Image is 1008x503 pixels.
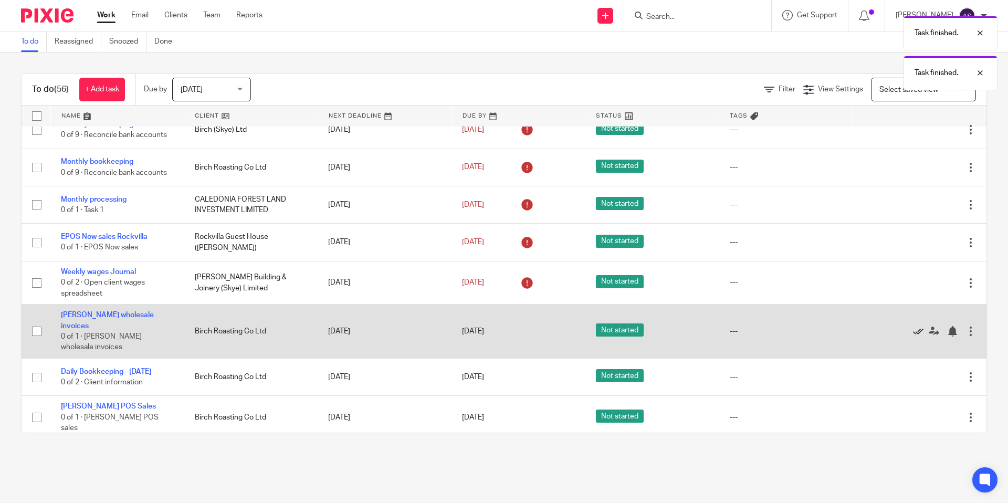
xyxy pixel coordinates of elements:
[61,206,104,214] span: 0 of 1 · Task 1
[318,186,451,223] td: [DATE]
[318,359,451,396] td: [DATE]
[184,396,318,439] td: Birch Roasting Co Ltd
[61,379,143,386] span: 0 of 2 · Client information
[61,158,133,165] a: Monthly bookkeeping
[462,279,484,286] span: [DATE]
[730,124,843,135] div: ---
[61,368,151,375] a: Daily Bookkeeping - [DATE]
[154,32,180,52] a: Done
[32,84,69,95] h1: To do
[596,122,644,135] span: Not started
[21,32,47,52] a: To do
[61,311,154,329] a: [PERSON_NAME] wholesale invoices
[730,372,843,382] div: ---
[596,323,644,337] span: Not started
[144,84,167,95] p: Due by
[462,238,484,246] span: [DATE]
[184,359,318,396] td: Birch Roasting Co Ltd
[21,8,73,23] img: Pixie
[61,279,145,297] span: 0 of 2 · Open client wages spreadsheet
[131,10,149,20] a: Email
[730,412,843,423] div: ---
[318,224,451,261] td: [DATE]
[462,126,484,133] span: [DATE]
[462,373,484,381] span: [DATE]
[55,32,101,52] a: Reassigned
[462,414,484,421] span: [DATE]
[61,121,133,128] a: Monthly bookkeeping
[61,196,127,203] a: Monthly processing
[730,113,748,119] span: Tags
[730,237,843,247] div: ---
[61,333,142,351] span: 0 of 1 · [PERSON_NAME] wholesale invoices
[318,261,451,304] td: [DATE]
[913,326,929,337] a: Mark as done
[203,10,220,20] a: Team
[236,10,262,20] a: Reports
[879,86,938,93] span: Select saved view
[318,149,451,186] td: [DATE]
[184,149,318,186] td: Birch Roasting Co Ltd
[462,164,484,171] span: [DATE]
[109,32,146,52] a: Snoozed
[318,396,451,439] td: [DATE]
[596,410,644,423] span: Not started
[61,131,167,139] span: 0 of 9 · Reconcile bank accounts
[596,235,644,248] span: Not started
[318,111,451,149] td: [DATE]
[596,160,644,173] span: Not started
[596,197,644,210] span: Not started
[61,244,138,251] span: 0 of 1 · EPOS Now sales
[181,86,203,93] span: [DATE]
[462,328,484,335] span: [DATE]
[61,169,167,176] span: 0 of 9 · Reconcile bank accounts
[915,68,958,78] p: Task finished.
[184,186,318,223] td: CALEDONIA FOREST LAND INVESTMENT LIMITED
[184,305,318,359] td: Birch Roasting Co Ltd
[164,10,187,20] a: Clients
[184,111,318,149] td: Birch (Skye) Ltd
[730,326,843,337] div: ---
[730,277,843,288] div: ---
[730,162,843,173] div: ---
[184,261,318,304] td: [PERSON_NAME] Building & Joinery (Skye) Limited
[730,200,843,210] div: ---
[462,201,484,208] span: [DATE]
[61,268,136,276] a: Weekly wages Journal
[61,233,148,240] a: EPOS Now sales Rockvilla
[97,10,115,20] a: Work
[61,403,156,410] a: [PERSON_NAME] POS Sales
[915,28,958,38] p: Task finished.
[184,224,318,261] td: Rockvilla Guest House ([PERSON_NAME])
[61,414,159,432] span: 0 of 1 · [PERSON_NAME] POS sales
[959,7,975,24] img: svg%3E
[596,275,644,288] span: Not started
[79,78,125,101] a: + Add task
[318,305,451,359] td: [DATE]
[54,85,69,93] span: (56)
[596,369,644,382] span: Not started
